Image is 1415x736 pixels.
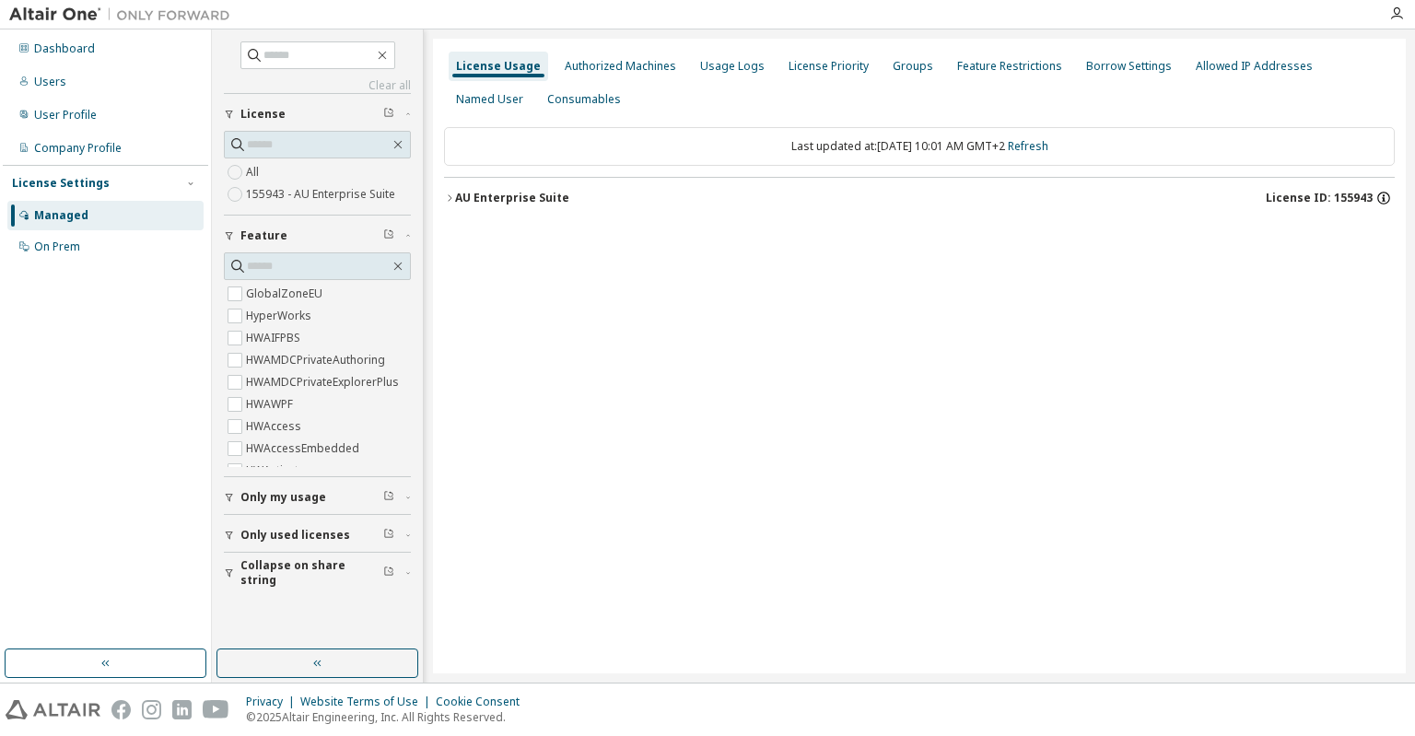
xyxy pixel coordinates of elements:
[893,59,933,74] div: Groups
[383,528,394,543] span: Clear filter
[383,107,394,122] span: Clear filter
[246,327,304,349] label: HWAIFPBS
[34,239,80,254] div: On Prem
[246,695,300,709] div: Privacy
[565,59,676,74] div: Authorized Machines
[246,415,305,438] label: HWAccess
[246,371,403,393] label: HWAMDCPrivateExplorerPlus
[34,75,66,89] div: Users
[246,283,326,305] label: GlobalZoneEU
[240,228,287,243] span: Feature
[383,490,394,505] span: Clear filter
[9,6,240,24] img: Altair One
[444,127,1395,166] div: Last updated at: [DATE] 10:01 AM GMT+2
[111,700,131,719] img: facebook.svg
[172,700,192,719] img: linkedin.svg
[246,460,309,482] label: HWActivate
[34,41,95,56] div: Dashboard
[246,438,363,460] label: HWAccessEmbedded
[240,490,326,505] span: Only my usage
[142,700,161,719] img: instagram.svg
[34,108,97,123] div: User Profile
[383,228,394,243] span: Clear filter
[240,528,350,543] span: Only used licenses
[456,92,523,107] div: Named User
[455,191,569,205] div: AU Enterprise Suite
[34,208,88,223] div: Managed
[547,92,621,107] div: Consumables
[224,216,411,256] button: Feature
[456,59,541,74] div: License Usage
[300,695,436,709] div: Website Terms of Use
[1086,59,1172,74] div: Borrow Settings
[246,709,531,725] p: © 2025 Altair Engineering, Inc. All Rights Reserved.
[12,176,110,191] div: License Settings
[6,700,100,719] img: altair_logo.svg
[246,349,389,371] label: HWAMDCPrivateAuthoring
[700,59,765,74] div: Usage Logs
[34,141,122,156] div: Company Profile
[246,305,315,327] label: HyperWorks
[224,78,411,93] a: Clear all
[1196,59,1313,74] div: Allowed IP Addresses
[246,393,297,415] label: HWAWPF
[224,477,411,518] button: Only my usage
[224,94,411,134] button: License
[246,161,263,183] label: All
[203,700,229,719] img: youtube.svg
[1266,191,1373,205] span: License ID: 155943
[957,59,1062,74] div: Feature Restrictions
[240,558,383,588] span: Collapse on share string
[444,178,1395,218] button: AU Enterprise SuiteLicense ID: 155943
[789,59,869,74] div: License Priority
[383,566,394,580] span: Clear filter
[224,553,411,593] button: Collapse on share string
[240,107,286,122] span: License
[246,183,399,205] label: 155943 - AU Enterprise Suite
[224,515,411,555] button: Only used licenses
[1008,138,1048,154] a: Refresh
[436,695,531,709] div: Cookie Consent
